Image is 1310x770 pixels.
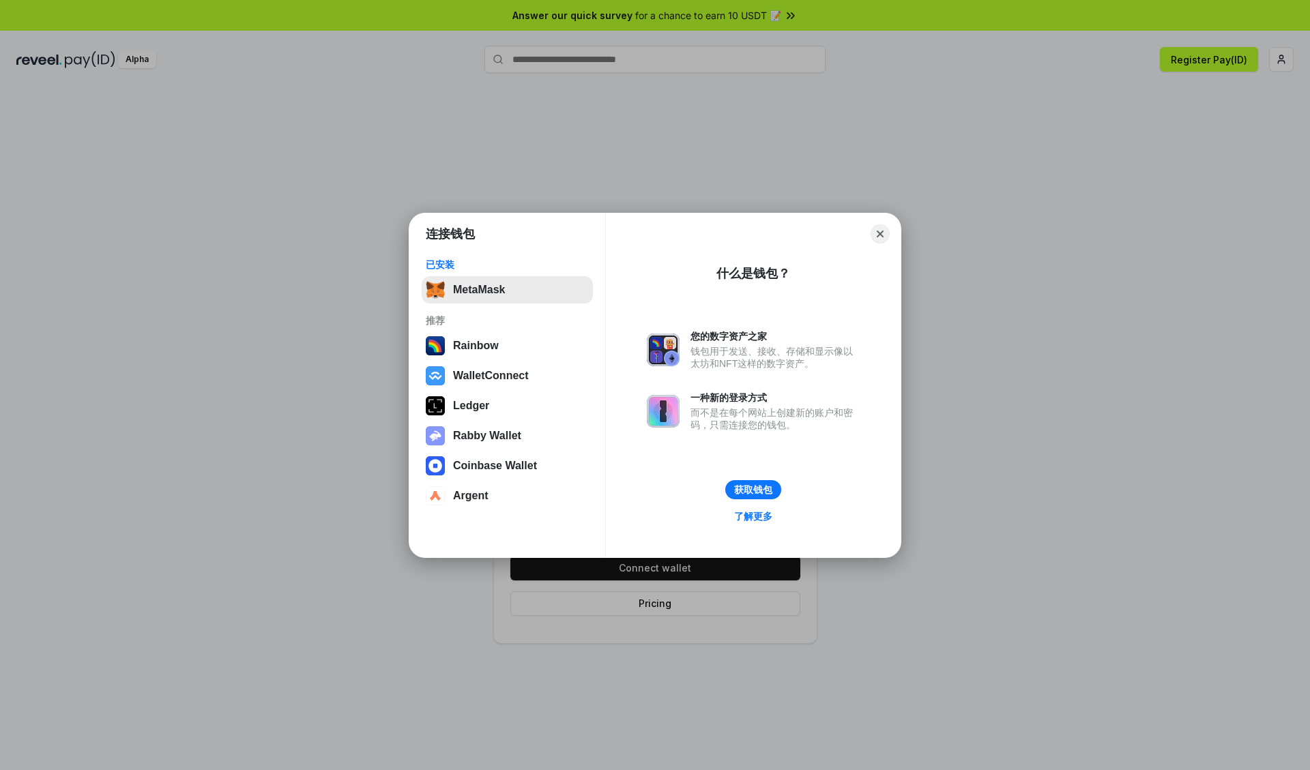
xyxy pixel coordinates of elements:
[426,314,589,327] div: 推荐
[453,490,489,502] div: Argent
[453,340,499,352] div: Rainbow
[453,400,489,412] div: Ledger
[426,226,475,242] h1: 连接钱包
[690,345,860,370] div: 钱包用于发送、接收、存储和显示像以太坊和NFT这样的数字资产。
[726,507,781,525] a: 了解更多
[871,224,890,243] button: Close
[426,426,445,445] img: svg+xml,%3Csvg%20xmlns%3D%22http%3A%2F%2Fwww.w3.org%2F2000%2Fsvg%22%20fill%3D%22none%22%20viewBox...
[734,510,772,522] div: 了解更多
[426,366,445,385] img: svg+xml,%3Csvg%20width%3D%2228%22%20height%3D%2228%22%20viewBox%3D%220%200%2028%2028%22%20fill%3D...
[426,280,445,299] img: svg+xml,%3Csvg%20fill%3D%22none%22%20height%3D%2233%22%20viewBox%3D%220%200%2035%2033%22%20width%...
[647,334,680,366] img: svg+xml,%3Csvg%20xmlns%3D%22http%3A%2F%2Fwww.w3.org%2F2000%2Fsvg%22%20fill%3D%22none%22%20viewBox...
[647,395,680,428] img: svg+xml,%3Csvg%20xmlns%3D%22http%3A%2F%2Fwww.w3.org%2F2000%2Fsvg%22%20fill%3D%22none%22%20viewBox...
[426,336,445,355] img: svg+xml,%3Csvg%20width%3D%22120%22%20height%3D%22120%22%20viewBox%3D%220%200%20120%20120%22%20fil...
[422,276,593,303] button: MetaMask
[453,284,505,296] div: MetaMask
[734,484,772,496] div: 获取钱包
[422,452,593,479] button: Coinbase Wallet
[690,406,860,431] div: 而不是在每个网站上创建新的账户和密码，只需连接您的钱包。
[453,460,537,472] div: Coinbase Wallet
[426,486,445,505] img: svg+xml,%3Csvg%20width%3D%2228%22%20height%3D%2228%22%20viewBox%3D%220%200%2028%2028%22%20fill%3D...
[453,430,521,442] div: Rabby Wallet
[453,370,529,382] div: WalletConnect
[716,265,790,282] div: 什么是钱包？
[690,391,860,404] div: 一种新的登录方式
[422,392,593,419] button: Ledger
[690,330,860,342] div: 您的数字资产之家
[422,422,593,449] button: Rabby Wallet
[426,258,589,271] div: 已安装
[426,396,445,415] img: svg+xml,%3Csvg%20xmlns%3D%22http%3A%2F%2Fwww.w3.org%2F2000%2Fsvg%22%20width%3D%2228%22%20height%3...
[422,332,593,359] button: Rainbow
[422,482,593,509] button: Argent
[426,456,445,475] img: svg+xml,%3Csvg%20width%3D%2228%22%20height%3D%2228%22%20viewBox%3D%220%200%2028%2028%22%20fill%3D...
[725,480,781,499] button: 获取钱包
[422,362,593,389] button: WalletConnect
